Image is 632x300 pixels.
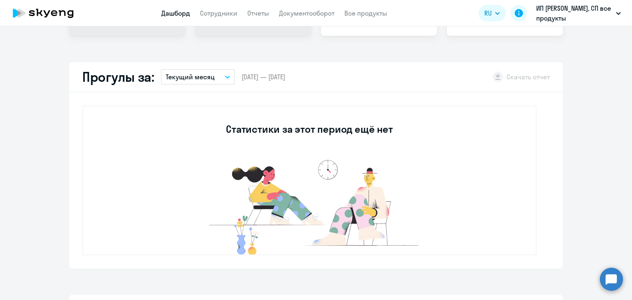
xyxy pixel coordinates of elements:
[247,9,269,17] a: Отчеты
[242,72,285,81] span: [DATE] — [DATE]
[226,122,393,136] h3: Статистики за этот период ещё нет
[166,72,215,82] p: Текущий месяц
[279,9,335,17] a: Документооборот
[161,9,190,17] a: Дашборд
[82,69,154,85] h2: Прогулы за:
[479,5,506,21] button: RU
[161,69,235,85] button: Текущий месяц
[186,156,433,254] img: no-data
[344,9,387,17] a: Все продукты
[536,3,613,23] p: ИП [PERSON_NAME], СП все продукты
[200,9,237,17] a: Сотрудники
[484,8,492,18] span: RU
[532,3,625,23] button: ИП [PERSON_NAME], СП все продукты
